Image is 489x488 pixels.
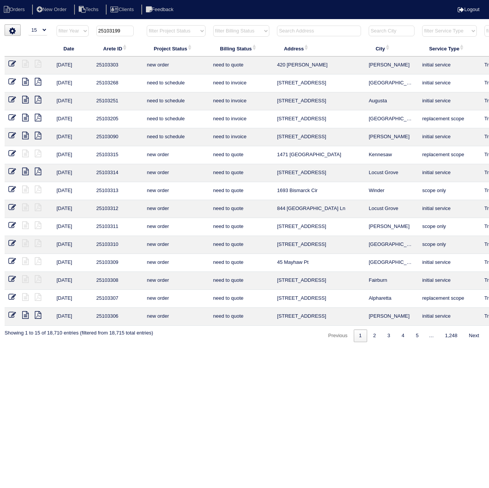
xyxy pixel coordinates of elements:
[92,290,143,308] td: 25103307
[209,146,273,164] td: need to quote
[92,92,143,110] td: 25103251
[53,74,92,92] td: [DATE]
[53,182,92,200] td: [DATE]
[53,110,92,128] td: [DATE]
[92,128,143,146] td: 25103090
[273,146,365,164] td: 1471 [GEOGRAPHIC_DATA]
[209,57,273,74] td: need to quote
[209,272,273,290] td: need to quote
[323,330,353,342] a: Previous
[209,290,273,308] td: need to quote
[273,74,365,92] td: [STREET_ADDRESS]
[354,330,367,342] a: 1
[273,218,365,236] td: [STREET_ADDRESS]
[365,128,418,146] td: [PERSON_NAME]
[365,254,418,272] td: [GEOGRAPHIC_DATA]
[277,26,361,36] input: Search Address
[106,6,140,12] a: Clients
[365,200,418,218] td: Locust Grove
[273,40,365,57] th: Address: activate to sort column ascending
[5,326,153,336] div: Showing 1 to 15 of 18,710 entries (filtered from 18,715 total entries)
[365,182,418,200] td: Winder
[365,40,418,57] th: City: activate to sort column ascending
[209,164,273,182] td: need to quote
[143,146,209,164] td: new order
[143,110,209,128] td: need to schedule
[209,254,273,272] td: need to quote
[365,218,418,236] td: [PERSON_NAME]
[92,164,143,182] td: 25103314
[143,272,209,290] td: new order
[209,218,273,236] td: need to quote
[463,330,484,342] a: Next
[143,290,209,308] td: new order
[209,182,273,200] td: need to quote
[92,74,143,92] td: 25103268
[92,200,143,218] td: 25103312
[53,200,92,218] td: [DATE]
[92,272,143,290] td: 25103308
[32,5,73,15] li: New Order
[143,200,209,218] td: new order
[53,290,92,308] td: [DATE]
[273,308,365,326] td: [STREET_ADDRESS]
[143,182,209,200] td: new order
[418,182,480,200] td: scope only
[424,333,439,338] span: …
[209,236,273,254] td: need to quote
[418,272,480,290] td: initial service
[143,128,209,146] td: need to schedule
[418,110,480,128] td: replacement scope
[32,6,73,12] a: New Order
[273,57,365,74] td: 420 [PERSON_NAME]
[209,110,273,128] td: need to invoice
[365,308,418,326] td: [PERSON_NAME]
[273,236,365,254] td: [STREET_ADDRESS]
[143,57,209,74] td: new order
[53,308,92,326] td: [DATE]
[418,74,480,92] td: initial service
[209,128,273,146] td: need to invoice
[53,272,92,290] td: [DATE]
[209,40,273,57] th: Billing Status: activate to sort column ascending
[106,5,140,15] li: Clients
[273,254,365,272] td: 45 Mayhaw Pt
[74,6,105,12] a: Techs
[96,26,134,36] input: Search ID
[143,218,209,236] td: new order
[92,236,143,254] td: 25103310
[458,6,479,12] a: Logout
[273,128,365,146] td: [STREET_ADDRESS]
[273,164,365,182] td: [STREET_ADDRESS]
[365,110,418,128] td: [GEOGRAPHIC_DATA]
[143,40,209,57] th: Project Status: activate to sort column ascending
[92,218,143,236] td: 25103311
[418,146,480,164] td: replacement scope
[418,254,480,272] td: initial service
[369,26,415,36] input: Search City
[365,74,418,92] td: [GEOGRAPHIC_DATA]
[92,40,143,57] th: Arete ID: activate to sort column ascending
[418,290,480,308] td: replacement scope
[273,110,365,128] td: [STREET_ADDRESS]
[53,218,92,236] td: [DATE]
[53,254,92,272] td: [DATE]
[365,290,418,308] td: Alpharetta
[209,200,273,218] td: need to quote
[418,40,480,57] th: Service Type: activate to sort column ascending
[273,272,365,290] td: [STREET_ADDRESS]
[418,218,480,236] td: scope only
[53,146,92,164] td: [DATE]
[418,57,480,74] td: initial service
[365,272,418,290] td: Fairburn
[418,164,480,182] td: initial service
[410,330,424,342] a: 5
[92,110,143,128] td: 25103205
[273,92,365,110] td: [STREET_ADDRESS]
[53,40,92,57] th: Date
[53,57,92,74] td: [DATE]
[209,74,273,92] td: need to invoice
[143,254,209,272] td: new order
[418,236,480,254] td: scope only
[440,330,463,342] a: 1,248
